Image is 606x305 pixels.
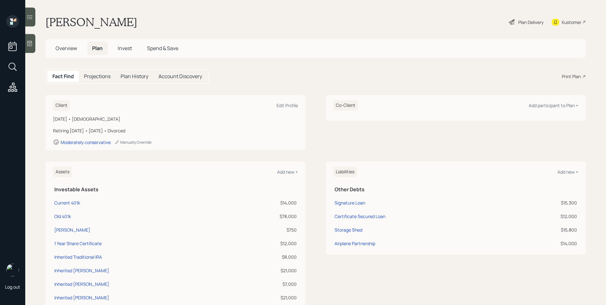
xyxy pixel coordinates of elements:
span: Invest [118,45,132,52]
div: $21,000 [237,294,297,301]
div: Inherited Traditional IRA [54,254,102,260]
div: Print Plan [562,73,581,80]
div: $750 [237,227,297,233]
div: Inherited [PERSON_NAME] [54,267,109,274]
div: $14,000 [237,199,297,206]
h6: Client [53,100,70,111]
div: Log out [5,284,20,290]
div: Kustomer [562,19,581,26]
span: Plan [92,45,103,52]
div: $78,000 [237,213,297,220]
div: $15,800 [515,227,577,233]
div: Old 401k [54,213,71,220]
div: Add participant to Plan + [529,102,578,108]
div: Retiring [DATE] • [DATE] • Divorced [53,127,298,134]
div: Current 401k [54,199,80,206]
div: $12,000 [515,213,577,220]
div: Inherited [PERSON_NAME] [54,281,109,287]
div: 1 Year Share Certificate [54,240,102,247]
div: Plan Delivery [518,19,544,26]
h6: Assets [53,167,72,177]
h1: [PERSON_NAME] [45,15,137,29]
div: Moderately conservative [61,139,111,145]
h5: Investable Assets [54,187,297,193]
h5: Other Debts [335,187,577,193]
h5: Fact Find [52,73,74,79]
div: $12,000 [237,240,297,247]
h5: Projections [84,73,110,79]
div: $8,000 [237,254,297,260]
div: $21,000 [237,267,297,274]
div: Edit Profile [276,102,298,108]
h6: Co-Client [333,100,358,111]
img: james-distasi-headshot.png [6,264,19,276]
div: Inherited [PERSON_NAME] [54,294,109,301]
div: Certificate Secured Loan [335,213,385,220]
div: Airplane Partnership [335,240,375,247]
div: Add new + [557,169,578,175]
span: Overview [56,45,77,52]
div: [DATE] • [DEMOGRAPHIC_DATA] [53,116,298,122]
h5: Plan History [121,73,148,79]
div: [PERSON_NAME] [54,227,90,233]
div: $15,300 [515,199,577,206]
h6: Liabilities [333,167,357,177]
div: Storage Shed [335,227,362,233]
div: $7,000 [237,281,297,287]
div: $14,000 [515,240,577,247]
div: Manually Override [115,140,151,145]
span: Spend & Save [147,45,178,52]
div: Signature Loan [335,199,365,206]
h5: Account Discovery [158,73,202,79]
div: Add new + [277,169,298,175]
